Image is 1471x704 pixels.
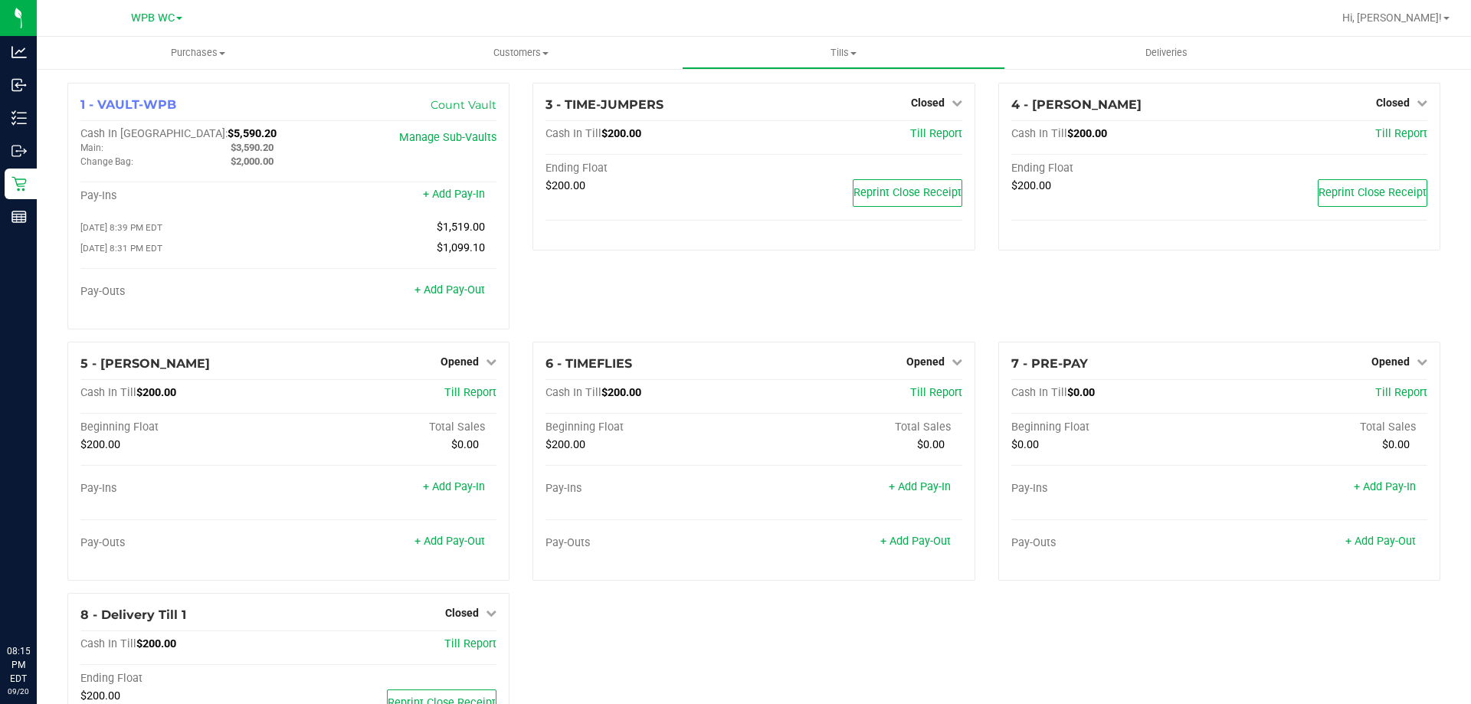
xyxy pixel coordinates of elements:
inline-svg: Analytics [11,44,27,60]
div: Beginning Float [80,421,289,434]
a: Till Report [444,386,496,399]
a: + Add Pay-In [423,480,485,493]
span: Closed [1376,97,1410,109]
div: Total Sales [1219,421,1427,434]
span: 4 - [PERSON_NAME] [1011,97,1142,112]
span: Main: [80,142,103,153]
span: Closed [911,97,945,109]
a: Till Report [1375,386,1427,399]
span: $1,519.00 [437,221,485,234]
span: 8 - Delivery Till 1 [80,607,186,622]
div: Ending Float [80,672,289,686]
a: + Add Pay-In [423,188,485,201]
span: Closed [445,607,479,619]
span: Reprint Close Receipt [1319,186,1427,199]
div: Total Sales [289,421,497,434]
a: Till Report [910,127,962,140]
a: Customers [359,37,682,69]
span: $200.00 [136,637,176,650]
span: 5 - [PERSON_NAME] [80,356,210,371]
span: $2,000.00 [231,156,274,167]
span: Cash In Till [80,637,136,650]
iframe: Resource center unread badge [45,579,64,598]
a: + Add Pay-Out [1345,535,1416,548]
span: Customers [360,46,681,60]
div: Pay-Outs [545,536,754,550]
div: Pay-Outs [1011,536,1220,550]
span: $200.00 [1067,127,1107,140]
a: Tills [682,37,1004,69]
span: Opened [906,355,945,368]
span: Hi, [PERSON_NAME]! [1342,11,1442,24]
a: + Add Pay-In [889,480,951,493]
div: Pay-Ins [80,189,289,203]
p: 08:15 PM EDT [7,644,30,686]
button: Reprint Close Receipt [853,179,962,207]
span: $200.00 [545,179,585,192]
span: Cash In Till [545,386,601,399]
a: Deliveries [1005,37,1328,69]
span: $200.00 [601,386,641,399]
p: 09/20 [7,686,30,697]
span: $200.00 [80,438,120,451]
span: Opened [441,355,479,368]
div: Ending Float [545,162,754,175]
span: Cash In Till [1011,127,1067,140]
a: + Add Pay-Out [880,535,951,548]
div: Beginning Float [1011,421,1220,434]
button: Reprint Close Receipt [1318,179,1427,207]
span: Purchases [37,46,359,60]
span: $0.00 [1011,438,1039,451]
div: Beginning Float [545,421,754,434]
a: Till Report [910,386,962,399]
span: $3,590.20 [231,142,274,153]
inline-svg: Retail [11,176,27,192]
div: Pay-Ins [80,482,289,496]
a: Count Vault [431,98,496,112]
span: 1 - VAULT-WPB [80,97,176,112]
iframe: Resource center [15,581,61,627]
span: Deliveries [1125,46,1208,60]
a: Till Report [444,637,496,650]
a: Purchases [37,37,359,69]
span: Opened [1371,355,1410,368]
span: $200.00 [136,386,176,399]
span: 6 - TIMEFLIES [545,356,632,371]
span: $0.00 [1382,438,1410,451]
span: 7 - PRE-PAY [1011,356,1088,371]
span: Change Bag: [80,156,133,167]
inline-svg: Outbound [11,143,27,159]
span: $5,590.20 [228,127,277,140]
inline-svg: Inbound [11,77,27,93]
div: Pay-Outs [80,285,289,299]
span: [DATE] 8:31 PM EDT [80,243,162,254]
span: $200.00 [601,127,641,140]
span: Cash In Till [545,127,601,140]
a: Till Report [1375,127,1427,140]
inline-svg: Inventory [11,110,27,126]
a: + Add Pay-Out [414,283,485,296]
inline-svg: Reports [11,209,27,224]
span: $0.00 [1067,386,1095,399]
span: 3 - TIME-JUMPERS [545,97,663,112]
a: + Add Pay-Out [414,535,485,548]
div: Total Sales [754,421,962,434]
span: $0.00 [451,438,479,451]
span: Reprint Close Receipt [853,186,962,199]
span: Cash In Till [1011,386,1067,399]
span: [DATE] 8:39 PM EDT [80,222,162,233]
span: Cash In Till [80,386,136,399]
span: $200.00 [1011,179,1051,192]
div: Pay-Ins [1011,482,1220,496]
a: Manage Sub-Vaults [399,131,496,144]
span: Tills [683,46,1004,60]
span: WPB WC [131,11,175,25]
div: Pay-Outs [80,536,289,550]
div: Pay-Ins [545,482,754,496]
div: Ending Float [1011,162,1220,175]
